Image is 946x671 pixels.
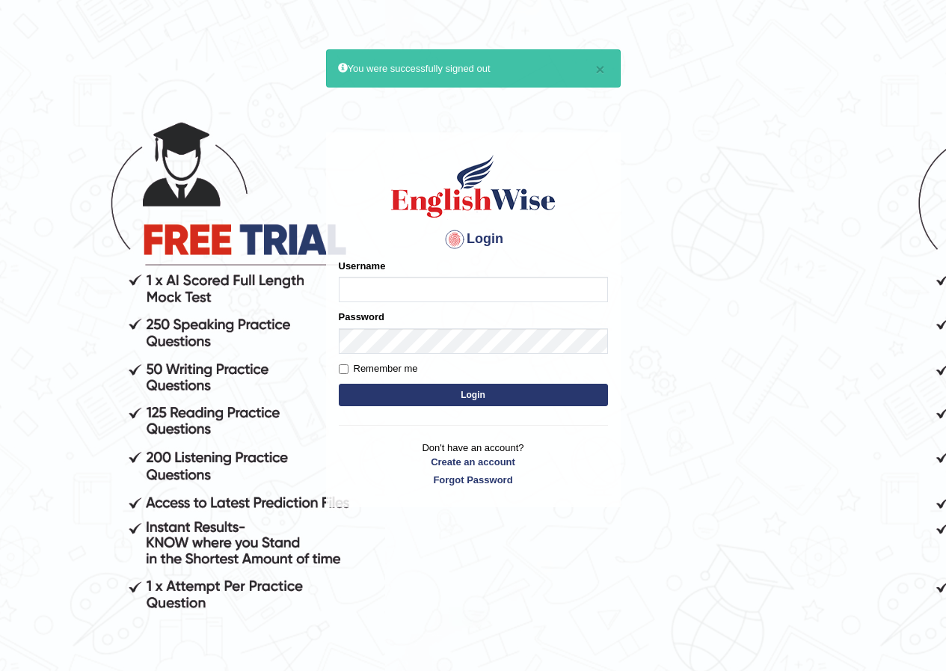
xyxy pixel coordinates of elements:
p: Don't have an account? [339,441,608,487]
label: Password [339,310,384,324]
h4: Login [339,227,608,251]
img: Logo of English Wise sign in for intelligent practice with AI [388,153,559,220]
a: Create an account [339,455,608,469]
label: Username [339,259,386,273]
label: Remember me [339,361,418,376]
button: × [595,61,604,77]
div: You were successfully signed out [326,49,621,88]
input: Remember me [339,364,348,374]
button: Login [339,384,608,406]
a: Forgot Password [339,473,608,487]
